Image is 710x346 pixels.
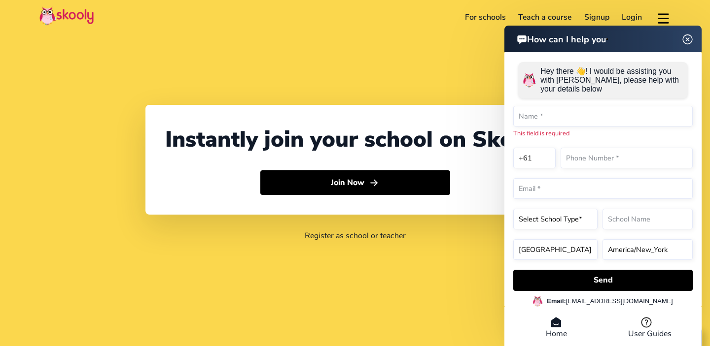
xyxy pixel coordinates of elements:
div: Instantly join your school on Skooly [165,125,545,155]
a: For schools [459,9,512,25]
button: menu outline [656,9,671,26]
button: Join Nowarrow forward outline [260,170,450,195]
img: Skooly [39,6,94,26]
ion-icon: arrow forward outline [369,178,379,188]
a: Teach a course [512,9,578,25]
a: Register as school or teacher [305,230,406,241]
a: Signup [578,9,616,25]
a: Login [616,9,649,25]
